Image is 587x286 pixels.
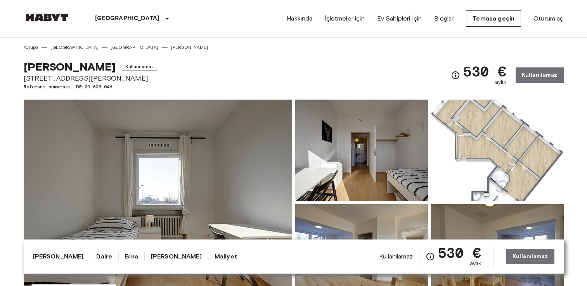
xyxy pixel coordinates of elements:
a: [PERSON_NAME] [33,252,84,261]
a: Bina [125,252,138,261]
a: [GEOGRAPHIC_DATA] [111,44,159,51]
p: [GEOGRAPHIC_DATA] [95,14,160,23]
a: Oturum aç [533,14,563,23]
a: Bloglar [434,14,454,23]
span: 530 € [438,246,481,260]
span: aylık [470,260,481,267]
span: Referans numarası: DE-09-006-04M [24,83,158,90]
span: [STREET_ADDRESS][PERSON_NAME] [24,73,158,83]
a: Avrupa [24,44,39,51]
a: Hakkında [287,14,312,23]
a: [PERSON_NAME] [171,44,208,51]
img: Habyt (Habyt) [24,14,70,21]
a: Temasa geçin [466,10,521,27]
svg: Tam fiyat dökümü için maliyete genel bakışı kontrol edin. İndirimlerin sadece yeni katılanlar içi... [426,252,435,261]
img: Birimin resmi DE-09-006-04M [431,100,564,201]
a: Ev Sahipleri İçin [377,14,422,23]
a: Daire [96,252,112,261]
span: 530 € [463,64,506,78]
span: [PERSON_NAME] [24,60,116,73]
span: aylık [495,78,506,86]
a: İşletmeler için [325,14,364,23]
a: [GEOGRAPHIC_DATA] [50,44,99,51]
span: Kullanılamaz [122,63,157,71]
a: [PERSON_NAME] [151,252,202,261]
span: Kullanılamaz [379,252,413,261]
img: Birimin resmi DE-09-006-04M [295,100,428,201]
a: Maliyet [215,252,237,261]
svg: Tam fiyat dökümü için maliyete genel bakışı kontrol edin. İndirimlerin sadece yeni katılanlar içi... [451,71,460,80]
